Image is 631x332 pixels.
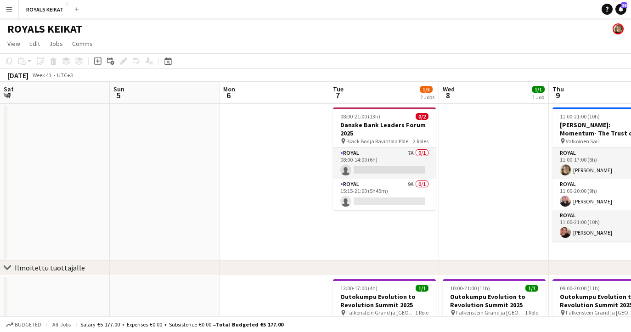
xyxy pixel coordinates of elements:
span: Falkenstein Grand ja [GEOGRAPHIC_DATA], [GEOGRAPHIC_DATA] [346,309,415,316]
a: 98 [615,4,626,15]
span: 6 [222,90,235,101]
span: 10:00-21:00 (11h) [450,285,490,292]
span: Tue [333,85,344,93]
span: Thu [552,85,564,93]
div: Salary €5 177.00 + Expenses €0.00 + Subsistence €0.00 = [80,321,283,328]
app-card-role: Royal7A0/108:00-14:00 (6h) [333,148,436,179]
app-card-role: Royal9A0/115:15-21:00 (5h45m) [333,179,436,210]
span: 1/1 [416,285,428,292]
span: Black Box ja Ravintola Pöle [346,138,408,145]
app-user-avatar: Pauliina Aalto [613,23,624,34]
span: 11:00-21:00 (10h) [560,113,600,120]
a: Edit [26,38,44,50]
h3: Outokumpu Evolution to Revolution Summit 2025 [443,293,546,309]
span: Sat [4,85,14,93]
span: 1 Role [525,309,538,316]
span: 13:00-17:00 (4h) [340,285,377,292]
a: View [4,38,24,50]
app-job-card: 08:00-21:00 (13h)0/2Danske Bank Leaders Forum 2025 Black Box ja Ravintola Pöle2 RolesRoyal7A0/108... [333,107,436,210]
span: Wed [443,85,455,93]
span: Jobs [49,39,63,48]
span: Falkenstein Grand ja [GEOGRAPHIC_DATA], [GEOGRAPHIC_DATA] [456,309,525,316]
span: 09:00-20:00 (11h) [560,285,600,292]
span: 1 Role [415,309,428,316]
span: 0/2 [416,113,428,120]
span: 4 [2,90,14,101]
span: 1/1 [532,86,545,93]
button: ROYALS KEIKAT [19,0,71,18]
div: UTC+3 [57,72,73,79]
span: 1/1 [525,285,538,292]
span: 7 [332,90,344,101]
span: Total Budgeted €5 177.00 [216,321,283,328]
span: View [7,39,20,48]
h3: Outokumpu Evolution to Revolution Summit 2025 [333,293,436,309]
span: 9 [551,90,564,101]
div: 2 Jobs [420,94,434,101]
span: Edit [29,39,40,48]
span: Mon [223,85,235,93]
span: Sun [113,85,124,93]
span: 08:00-21:00 (13h) [340,113,380,120]
span: 1/3 [420,86,433,93]
span: Budgeted [15,321,41,328]
span: Comms [72,39,93,48]
div: [DATE] [7,71,28,80]
span: 5 [112,90,124,101]
span: 98 [621,2,627,8]
div: 1 Job [532,94,544,101]
span: Week 41 [30,72,53,79]
button: Budgeted [5,320,43,330]
span: Valkoinen Sali [566,138,599,145]
h3: Danske Bank Leaders Forum 2025 [333,121,436,137]
h1: ROYALS KEIKAT [7,22,82,36]
span: 2 Roles [413,138,428,145]
span: All jobs [51,321,73,328]
div: Ilmoitettu tuottajalle [15,263,85,272]
a: Jobs [45,38,67,50]
a: Comms [68,38,96,50]
span: 8 [441,90,455,101]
